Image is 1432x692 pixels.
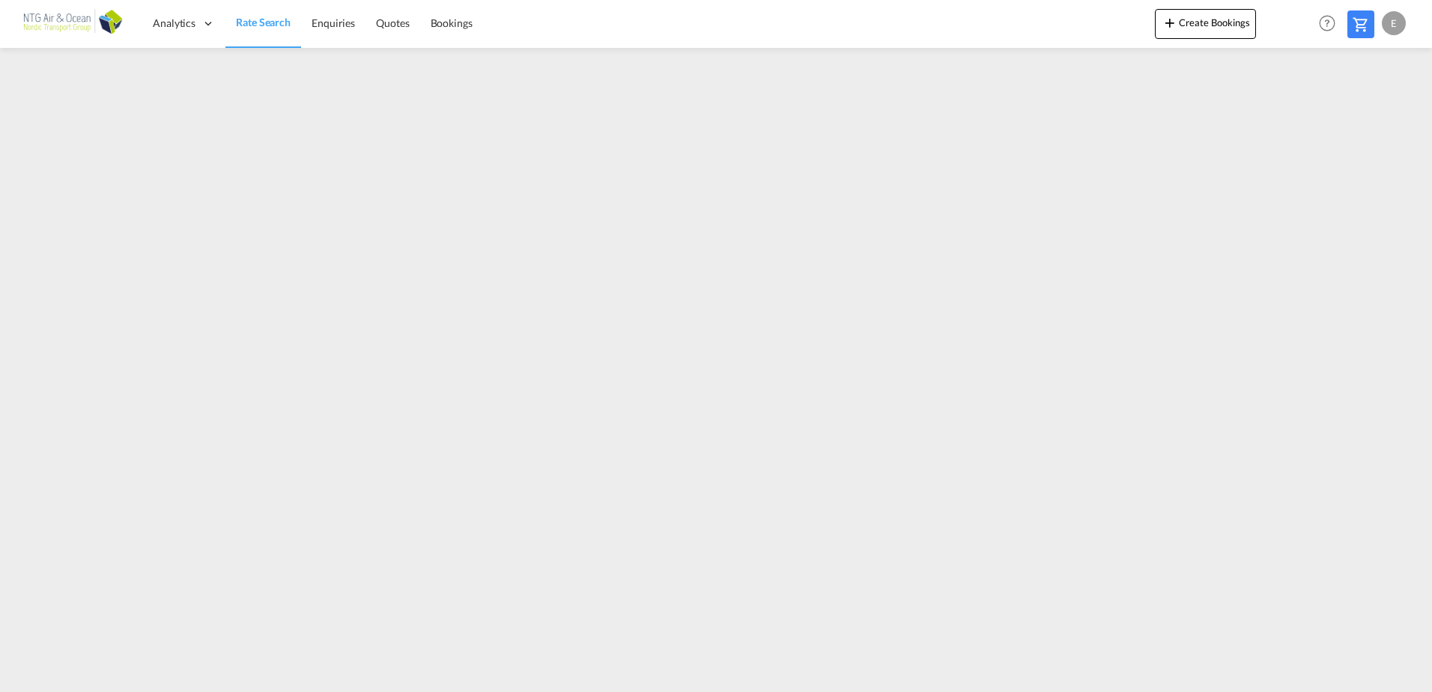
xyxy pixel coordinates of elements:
span: Quotes [376,16,409,29]
md-icon: icon-plus 400-fg [1161,13,1179,31]
span: Analytics [153,16,195,31]
img: af31b1c0b01f11ecbc353f8e72265e29.png [22,7,124,40]
span: Rate Search [236,16,291,28]
div: E [1382,11,1406,35]
button: icon-plus 400-fgCreate Bookings [1155,9,1256,39]
span: Help [1314,10,1340,36]
span: Enquiries [312,16,355,29]
span: Bookings [431,16,473,29]
div: Help [1314,10,1347,37]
